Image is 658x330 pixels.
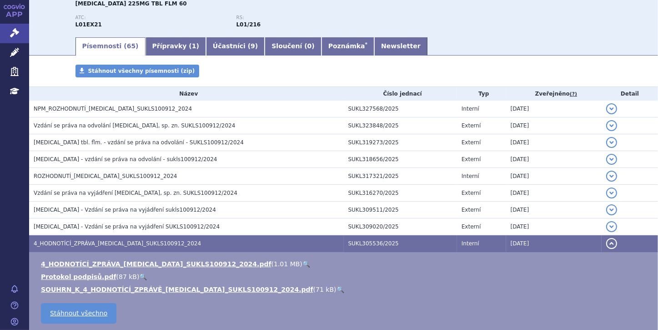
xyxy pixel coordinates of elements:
button: detail [606,137,617,148]
td: SUKL317321/2025 [344,168,457,185]
td: SUKL318656/2025 [344,151,457,168]
td: SUKL305536/2025 [344,235,457,252]
span: 9 [251,42,255,50]
td: [DATE] [506,168,602,185]
th: Název [29,87,344,101]
span: [MEDICAL_DATA] 225MG TBL FLM 60 [75,0,187,7]
li: ( ) [41,285,649,294]
span: TEPMETKO - Vzdání se práva na vyjádření sukls100912/2024 [34,207,216,213]
li: ( ) [41,272,649,281]
span: Externí [462,223,481,230]
p: RS: [236,15,388,20]
th: Zveřejněno [506,87,602,101]
span: Interní [462,173,479,179]
span: 0 [307,42,312,50]
td: SUKL309020/2025 [344,218,457,235]
td: [DATE] [506,101,602,117]
a: Stáhnout všechno [41,303,116,324]
td: SUKL309511/2025 [344,202,457,218]
td: [DATE] [506,117,602,134]
a: Poznámka* [321,37,374,56]
a: Stáhnout všechny písemnosti (zip) [75,65,200,77]
td: [DATE] [506,202,602,218]
a: 🔍 [337,286,344,293]
button: detail [606,154,617,165]
td: [DATE] [506,151,602,168]
td: SUKL316270/2025 [344,185,457,202]
span: Interní [462,240,479,247]
th: Detail [602,87,658,101]
button: detail [606,188,617,198]
abbr: (?) [570,91,577,97]
span: NPM_ROZHODNUTÍ_TEPMETKO_SUKLS100912_2024 [34,106,192,112]
span: Externí [462,156,481,162]
li: ( ) [41,259,649,269]
a: Protokol podpisů.pdf [41,273,116,280]
a: SOUHRN_K_4_HODNOTÍCÍ_ZPRÁVĚ_[MEDICAL_DATA]_SUKLS100912_2024.pdf [41,286,313,293]
span: Vzdání se práva na odvolání TEPMETKO, sp. zn. SUKLS100912/2024 [34,122,235,129]
span: TEPMETKO tbl. flm. - vzdání se práva na odvolání - SUKLS100912/2024 [34,139,244,146]
span: Vzdání se práva na vyjádření TEPMETKO, sp. zn. SUKLS100912/2024 [34,190,237,196]
span: TEPMETKO - vzdání se práva na odvolání - sukls100912/2024 [34,156,217,162]
a: 🔍 [302,260,310,268]
span: 1.01 MB [274,260,300,268]
span: ROZHODNUTÍ_TEPMETKO_SUKLS100912_2024 [34,173,177,179]
a: 4_HODNOTÍCÍ_ZPRÁVA_[MEDICAL_DATA]_SUKLS100912_2024.pdf [41,260,271,268]
span: Externí [462,207,481,213]
button: detail [606,120,617,131]
th: Číslo jednací [344,87,457,101]
strong: léčba pokročilého nemalobuněčného karcinomu plic se skipping mutací METex14 [236,21,261,28]
span: 71 kB [316,286,334,293]
th: Typ [457,87,506,101]
strong: TEPOTINIB [75,21,102,28]
a: Newsletter [374,37,427,56]
a: Účastníci (9) [206,37,265,56]
span: 87 kB [119,273,137,280]
button: detail [606,204,617,215]
span: Interní [462,106,479,112]
a: Sloučení (0) [265,37,321,56]
button: detail [606,238,617,249]
a: Písemnosti (65) [75,37,146,56]
span: 4_HODNOTÍCÍ_ZPRÁVA_TEPMETKO_SUKLS100912_2024 [34,240,201,247]
span: 1 [192,42,196,50]
span: Stáhnout všechny písemnosti (zip) [88,68,195,74]
td: [DATE] [506,185,602,202]
a: 🔍 [139,273,147,280]
span: Externí [462,139,481,146]
span: Externí [462,122,481,129]
td: [DATE] [506,218,602,235]
button: detail [606,103,617,114]
button: detail [606,221,617,232]
span: Externí [462,190,481,196]
td: [DATE] [506,235,602,252]
span: TEPMETKO - Vzdání se práva na vyjádření SUKLS100912/2024 [34,223,220,230]
button: detail [606,171,617,182]
a: Přípravky (1) [146,37,206,56]
p: ATC: [75,15,227,20]
span: 65 [127,42,136,50]
td: SUKL327568/2025 [344,101,457,117]
td: [DATE] [506,134,602,151]
td: SUKL323848/2025 [344,117,457,134]
td: SUKL319273/2025 [344,134,457,151]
